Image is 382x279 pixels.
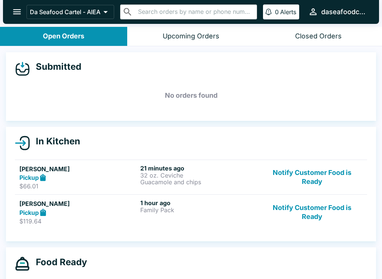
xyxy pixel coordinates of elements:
[140,179,258,185] p: Guacamole and chips
[295,32,342,41] div: Closed Orders
[30,136,80,147] h4: In Kitchen
[19,164,137,173] h5: [PERSON_NAME]
[140,207,258,213] p: Family Pack
[30,257,87,268] h4: Food Ready
[275,8,279,16] p: 0
[30,8,100,16] p: Da Seafood Cartel - AIEA
[19,182,137,190] p: $66.01
[26,5,114,19] button: Da Seafood Cartel - AIEA
[280,8,296,16] p: Alerts
[140,172,258,179] p: 32 oz. Ceviche
[7,2,26,21] button: open drawer
[163,32,219,41] div: Upcoming Orders
[19,199,137,208] h5: [PERSON_NAME]
[305,4,370,20] button: daseafoodcartel
[15,82,367,109] h5: No orders found
[140,199,258,207] h6: 1 hour ago
[19,174,39,181] strong: Pickup
[15,194,367,229] a: [PERSON_NAME]Pickup$119.641 hour agoFamily PackNotify Customer Food is Ready
[15,160,367,195] a: [PERSON_NAME]Pickup$66.0121 minutes ago32 oz. CevicheGuacamole and chipsNotify Customer Food is R...
[262,199,363,225] button: Notify Customer Food is Ready
[262,164,363,190] button: Notify Customer Food is Ready
[19,217,137,225] p: $119.64
[136,7,254,17] input: Search orders by name or phone number
[43,32,84,41] div: Open Orders
[19,209,39,216] strong: Pickup
[30,61,81,72] h4: Submitted
[140,164,258,172] h6: 21 minutes ago
[321,7,367,16] div: daseafoodcartel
